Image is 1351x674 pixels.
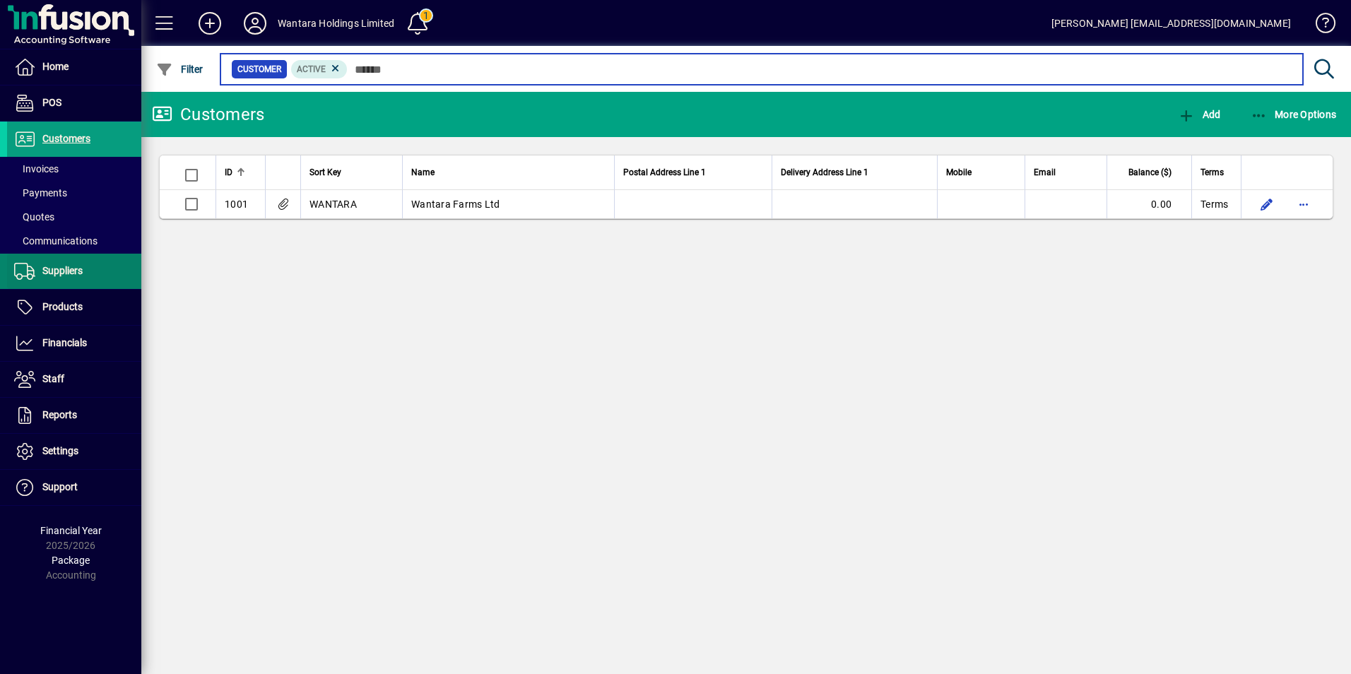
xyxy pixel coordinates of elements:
span: Communications [14,235,98,247]
span: Package [52,555,90,566]
mat-chip: Activation Status: Active [291,60,348,78]
span: Balance ($) [1128,165,1172,180]
span: Quotes [14,211,54,223]
div: Name [411,165,606,180]
span: Terms [1200,197,1228,211]
button: Add [187,11,232,36]
span: WANTARA [309,199,357,210]
a: Settings [7,434,141,469]
span: Payments [14,187,67,199]
span: Financials [42,337,87,348]
a: Products [7,290,141,325]
span: Support [42,481,78,492]
span: Suppliers [42,265,83,276]
div: Balance ($) [1116,165,1184,180]
span: Products [42,301,83,312]
span: More Options [1251,109,1337,120]
span: Name [411,165,435,180]
span: Invoices [14,163,59,175]
div: Mobile [946,165,1016,180]
div: ID [225,165,256,180]
span: 1001 [225,199,248,210]
a: Knowledge Base [1305,3,1333,49]
td: 0.00 [1107,190,1191,218]
span: Postal Address Line 1 [623,165,706,180]
div: Email [1034,165,1098,180]
a: Quotes [7,205,141,229]
div: [PERSON_NAME] [EMAIL_ADDRESS][DOMAIN_NAME] [1051,12,1291,35]
span: Sort Key [309,165,341,180]
span: Active [297,64,326,74]
a: Home [7,49,141,85]
button: Add [1174,102,1224,127]
button: Filter [153,57,207,82]
div: Wantara Holdings Limited [278,12,394,35]
div: Customers [152,103,264,126]
a: Staff [7,362,141,397]
button: More Options [1247,102,1340,127]
a: Suppliers [7,254,141,289]
a: Reports [7,398,141,433]
span: Settings [42,445,78,456]
span: Customer [237,62,281,76]
span: Financial Year [40,525,102,536]
span: Home [42,61,69,72]
span: Delivery Address Line 1 [781,165,868,180]
span: Staff [42,373,64,384]
a: POS [7,85,141,121]
a: Financials [7,326,141,361]
span: Wantara Farms Ltd [411,199,500,210]
span: Customers [42,133,90,144]
a: Invoices [7,157,141,181]
a: Support [7,470,141,505]
span: Terms [1200,165,1224,180]
span: Reports [42,409,77,420]
span: ID [225,165,232,180]
button: Profile [232,11,278,36]
span: Add [1178,109,1220,120]
span: Filter [156,64,203,75]
a: Payments [7,181,141,205]
button: More options [1292,193,1315,215]
a: Communications [7,229,141,253]
span: POS [42,97,61,108]
span: Mobile [946,165,972,180]
button: Edit [1256,193,1278,215]
span: Email [1034,165,1056,180]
